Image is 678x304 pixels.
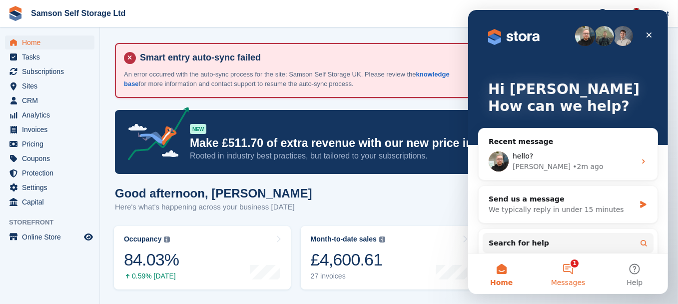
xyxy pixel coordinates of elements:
[190,136,576,150] p: Make £511.70 of extra revenue with our new price increases tool
[5,64,94,78] a: menu
[22,137,82,151] span: Pricing
[5,35,94,49] a: menu
[124,69,474,89] p: An error occurred with the auto-sync process for the site: Samson Self Storage UK. Please review ...
[5,108,94,122] a: menu
[5,230,94,244] a: menu
[22,166,82,180] span: Protection
[22,195,82,209] span: Capital
[632,8,642,18] img: Ian
[82,231,94,243] a: Preview store
[124,249,179,270] div: 84.03%
[5,195,94,209] a: menu
[22,151,82,165] span: Coupons
[22,64,82,78] span: Subscriptions
[115,186,312,200] h1: Good afternoon, [PERSON_NAME]
[164,236,170,242] img: icon-info-grey-7440780725fd019a000dd9b08b2336e03edf1995a4989e88bcd33f0948082b44.svg
[5,137,94,151] a: menu
[5,50,94,64] a: menu
[5,180,94,194] a: menu
[5,166,94,180] a: menu
[22,93,82,107] span: CRM
[124,235,161,243] div: Occupancy
[124,272,179,280] div: 0.59% [DATE]
[22,35,82,49] span: Home
[115,201,312,213] p: Here's what's happening across your business [DATE]
[559,8,579,18] span: Create
[5,93,94,107] a: menu
[643,8,669,18] span: Account
[119,107,189,164] img: price-adjustments-announcement-icon-8257ccfd72463d97f412b2fc003d46551f7dbcb40ab6d574587a9cd5c0d94...
[311,235,377,243] div: Month-to-date sales
[136,52,654,63] h4: Smart entry auto-sync failed
[311,249,385,270] div: £4,600.61
[468,10,668,294] iframe: Intercom live chat
[114,226,291,289] a: Occupancy 84.03% 0.59% [DATE]
[311,272,385,280] div: 27 invoices
[9,217,99,227] span: Storefront
[27,5,129,21] a: Samson Self Storage Ltd
[379,236,385,242] img: icon-info-grey-7440780725fd019a000dd9b08b2336e03edf1995a4989e88bcd33f0948082b44.svg
[190,124,206,134] div: NEW
[5,122,94,136] a: menu
[22,122,82,136] span: Invoices
[301,226,478,289] a: Month-to-date sales £4,600.61 27 invoices
[22,180,82,194] span: Settings
[8,6,23,21] img: stora-icon-8386f47178a22dfd0bd8f6a31ec36ba5ce8667c1dd55bd0f319d3a0aa187defe.svg
[5,79,94,93] a: menu
[190,150,576,161] p: Rooted in industry best practices, but tailored to your subscriptions.
[22,79,82,93] span: Sites
[22,230,82,244] span: Online Store
[22,108,82,122] span: Analytics
[609,8,623,18] span: Help
[5,151,94,165] a: menu
[22,50,82,64] span: Tasks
